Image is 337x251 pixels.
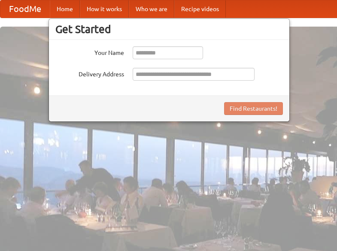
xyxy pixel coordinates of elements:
[129,0,174,18] a: Who we are
[55,23,283,36] h3: Get Started
[55,68,124,79] label: Delivery Address
[174,0,226,18] a: Recipe videos
[55,46,124,57] label: Your Name
[224,102,283,115] button: Find Restaurants!
[0,0,50,18] a: FoodMe
[80,0,129,18] a: How it works
[50,0,80,18] a: Home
